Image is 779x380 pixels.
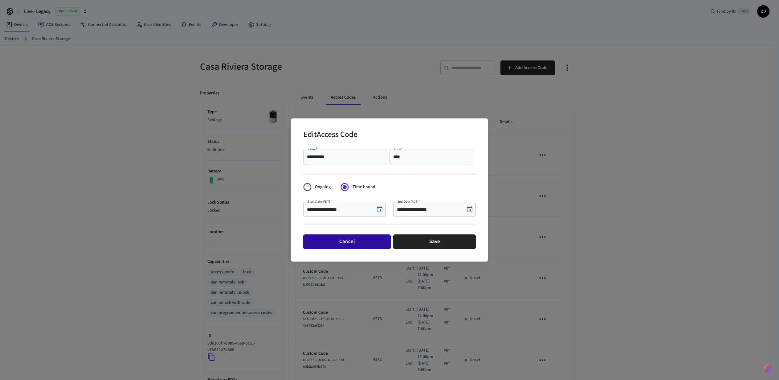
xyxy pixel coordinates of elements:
button: Save [393,234,476,249]
img: SeamLogoGradient.69752ec5.svg [764,364,772,374]
button: Cancel [303,234,391,249]
label: Start Date (PDT) [308,199,332,204]
label: Name [308,147,317,151]
button: Choose date, selected date is Oct 10, 2025 [373,203,386,216]
label: End Date (PDT) [398,199,420,204]
label: Code [394,147,403,151]
span: Time bound [353,184,375,190]
button: Choose date, selected date is Oct 11, 2025 [463,203,476,216]
h2: Edit Access Code [303,126,357,145]
span: Ongoing [315,184,331,190]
